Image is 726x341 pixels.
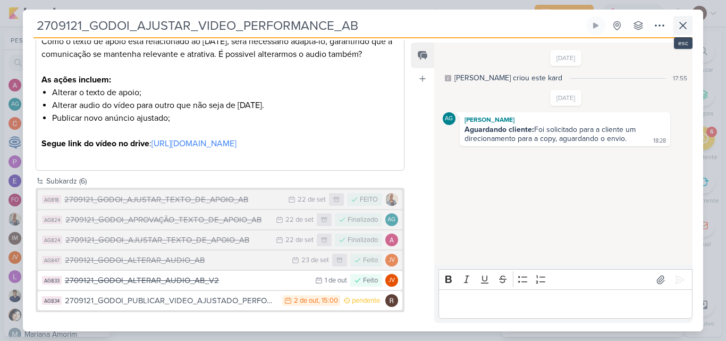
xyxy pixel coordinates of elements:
[52,112,399,124] li: Publicar novo anúncio ajustado;
[385,254,398,267] div: Joney Viana
[42,195,61,204] div: AG818
[360,195,378,205] div: FEITO
[348,235,378,246] div: Finalizado
[42,215,62,224] div: AG824
[42,296,62,305] div: AG834
[385,274,398,287] div: Joney Viana
[65,214,271,226] div: 2709121_GODOI_APROVAÇÃO_TEXTO_DE_APOIO_AB
[325,277,347,284] div: 1 de out
[41,74,111,85] strong: As ações incluem:
[38,190,402,209] button: AG818 2709121_GODOI_AJUSTAR_TEXTO_DE_APOIO_AB 22 de set FEITO
[46,176,404,187] div: Subkardz (6)
[389,278,395,284] p: JV
[41,138,149,149] strong: Segue link do vídeo no drive
[445,116,453,122] p: AG
[387,217,395,223] p: AG
[285,237,314,244] div: 22 de set
[42,276,62,285] div: AG833
[348,215,378,226] div: Finalizado
[674,37,693,49] div: esc
[301,257,329,264] div: 23 de set
[38,210,402,229] button: AG824 2709121_GODOI_APROVAÇÃO_TEXTO_DE_APOIO_AB 22 de set Finalizado AG
[52,99,399,112] li: Alterar audio do vídeo para outro que não seja de [DATE].
[65,275,310,287] div: 2709121_GODOI_ALTERAR_AUDIO_AB_V2
[443,112,455,125] div: Aline Gimenez Graciano
[298,196,326,203] div: 22 de set
[42,256,62,264] div: AG847
[363,255,378,266] div: Feito
[38,251,402,270] button: AG847 2709121_GODOI_ALTERAR_AUDIO_AB 23 de set Feito JV
[454,72,562,84] div: [PERSON_NAME] criou este kard
[65,295,277,307] div: 2709121_GODOI_PUBLICAR_VIDEO_AJUSTADO_PERFORMANCE_AB
[36,2,404,171] div: Editor editing area: main
[673,73,687,83] div: 17:55
[38,230,402,249] button: AG824 2709121_GODOI_AJUSTAR_TEXTO_DE_APOIO_AB 22 de set Finalizado
[294,297,318,304] div: 2 de out
[653,137,666,145] div: 18:28
[389,257,395,263] p: JV
[38,271,402,290] button: AG833 2709121_GODOI_ALTERAR_AUDIO_AB_V2 1 de out Feito JV
[64,194,283,206] div: 2709121_GODOI_AJUSTAR_TEXTO_DE_APOIO_AB
[318,297,338,304] div: , 15:00
[151,138,237,149] a: [URL][DOMAIN_NAME]
[385,234,398,246] img: Alessandra Gomes
[65,254,286,267] div: 2709121_GODOI_ALTERAR_AUDIO_AB
[65,234,271,246] div: 2709121_GODOI_AJUSTAR_TEXTO_DE_APOIO_AB
[465,125,638,143] div: Foi solicitado para a cliente um direcionamento para a copy, aguardando o envio.
[592,21,600,30] div: Ligar relógio
[438,269,693,290] div: Editor toolbar
[385,213,398,226] div: Aline Gimenez Graciano
[52,86,399,99] li: Alterar o texto de apoio;
[363,276,378,286] div: Feito
[465,125,534,134] strong: Aguardando cliente:
[41,35,399,73] p: Como o texto de apoio esta relacionado ao [DATE], será necessário adaptá-lo, garantindo que a com...
[438,289,693,319] div: Editor editing area: main
[41,137,399,150] p: :
[462,114,668,125] div: [PERSON_NAME]
[385,193,398,206] img: Iara Santos
[385,294,398,307] img: Rafael Dornelles
[33,16,584,35] input: Kard Sem Título
[285,217,314,223] div: 22 de set
[38,291,402,310] button: AG834 2709121_GODOI_PUBLICAR_VIDEO_AJUSTADO_PERFORMANCE_AB 2 de out , 15:00 pendente
[42,236,62,244] div: AG824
